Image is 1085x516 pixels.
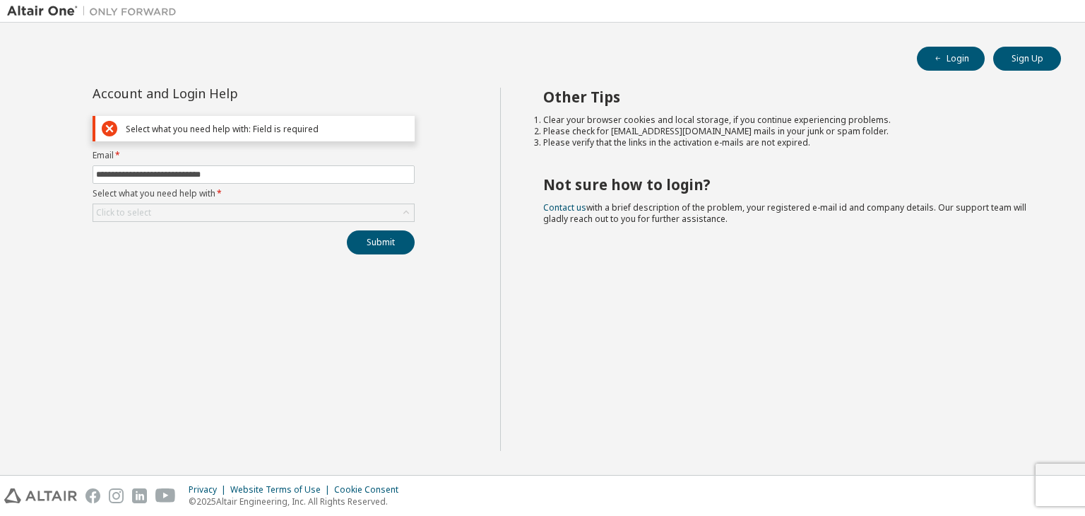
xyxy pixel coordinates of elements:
[189,496,407,508] p: © 2025 Altair Engineering, Inc. All Rights Reserved.
[109,488,124,503] img: instagram.svg
[347,230,415,254] button: Submit
[4,488,77,503] img: altair_logo.svg
[132,488,147,503] img: linkedin.svg
[543,88,1036,106] h2: Other Tips
[93,88,350,99] div: Account and Login Help
[543,137,1036,148] li: Please verify that the links in the activation e-mails are not expired.
[993,47,1061,71] button: Sign Up
[96,207,151,218] div: Click to select
[230,484,334,496] div: Website Terms of Use
[93,150,415,161] label: Email
[917,47,985,71] button: Login
[85,488,100,503] img: facebook.svg
[7,4,184,18] img: Altair One
[126,124,408,134] div: Select what you need help with: Field is required
[93,188,415,199] label: Select what you need help with
[93,204,414,221] div: Click to select
[543,175,1036,194] h2: Not sure how to login?
[155,488,176,503] img: youtube.svg
[189,484,230,496] div: Privacy
[334,484,407,496] div: Cookie Consent
[543,201,586,213] a: Contact us
[543,115,1036,126] li: Clear your browser cookies and local storage, if you continue experiencing problems.
[543,126,1036,137] li: Please check for [EMAIL_ADDRESS][DOMAIN_NAME] mails in your junk or spam folder.
[543,201,1026,225] span: with a brief description of the problem, your registered e-mail id and company details. Our suppo...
